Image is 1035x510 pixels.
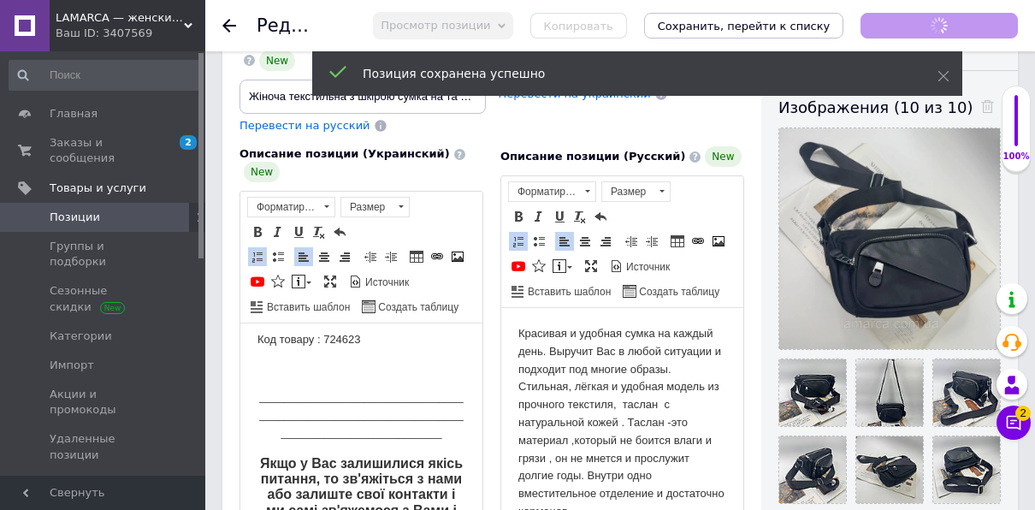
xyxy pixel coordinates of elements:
a: Вставить / удалить маркированный список [269,247,287,266]
a: Полужирный (Ctrl+B) [248,222,267,241]
a: Изображение [448,247,467,266]
a: Подчеркнутый (Ctrl+U) [550,207,569,226]
a: Добавить видео с YouTube [248,272,267,291]
span: Импорт [50,358,94,373]
a: Вставить / удалить маркированный список [529,232,548,251]
input: Поиск [9,60,202,91]
a: Изображение [709,232,728,251]
span: Форматирование [509,182,579,201]
span: Акции и промокоды [50,387,158,418]
span: Заказы и сообщения [50,135,158,166]
span: Источник [363,276,409,290]
a: Вставить шаблон [248,297,352,316]
a: Размер [601,181,671,202]
a: Вставить/Редактировать ссылку (Ctrl+L) [689,232,707,251]
div: Ваш ID: 3407569 [56,26,205,41]
button: Чат с покупателем2 [997,406,1031,440]
a: Развернуть [582,257,600,276]
a: Увеличить отступ [642,232,661,251]
button: Сохранить, перейти к списку [644,13,844,39]
a: Полужирный (Ctrl+B) [509,207,528,226]
span: Позиции [50,210,100,225]
span: LAMARCA — женские и мужские сумки, кошельки, рюкзаки, аксессуары [56,10,184,26]
span: Создать таблицу [376,300,458,315]
a: Убрать форматирование [310,222,328,241]
span: Просмотр позиции [381,19,490,32]
a: По правому краю [335,247,354,266]
div: 100% Качество заполнения [1002,86,1031,172]
span: 2 [1015,406,1031,421]
a: Убрать форматирование [571,207,589,226]
a: Вставить иконку [269,272,287,291]
div: Позиция сохранена успешно [363,65,895,82]
span: Товары и услуги [50,181,146,196]
a: Таблица [407,247,426,266]
a: Вставить/Редактировать ссылку (Ctrl+L) [428,247,447,266]
span: New [244,162,280,182]
a: Размер [340,197,410,217]
a: Уменьшить отступ [622,232,641,251]
span: Создать таблицу [636,285,719,299]
a: Вставить сообщение [289,272,314,291]
span: Удаленные позиции [50,431,158,462]
div: 100% [1002,151,1030,163]
span: Форматирование [248,198,318,216]
div: Изображения (10 из 10) [778,97,1001,118]
a: Вставить / удалить нумерованный список [509,232,528,251]
input: Например, H&M женское платье зеленое 38 размер вечернее макси с блестками [240,80,486,114]
a: Вставить / удалить нумерованный список [248,247,267,266]
span: New [705,146,741,167]
a: По левому краю [294,247,313,266]
span: Размер [341,198,393,216]
a: Курсив (Ctrl+I) [529,207,548,226]
span: Сезонные скидки [50,283,158,314]
a: Создать таблицу [620,282,722,300]
a: Создать таблицу [359,297,461,316]
a: Добавить видео с YouTube [509,257,528,276]
a: Увеличить отступ [381,247,400,266]
span: Перевести на русский [240,119,370,132]
a: Уменьшить отступ [361,247,380,266]
span: New [259,50,295,71]
span: 2 [180,135,197,150]
a: По правому краю [596,232,615,251]
a: Отменить (Ctrl+Z) [330,222,349,241]
span: Размер [602,182,654,201]
span: Главная [50,106,98,122]
div: Вернуться назад [222,19,236,33]
i: Сохранить, перейти к списку [658,20,831,33]
a: Вставить иконку [529,257,548,276]
span: Вставить шаблон [525,285,611,299]
span: Категории [50,329,112,344]
a: Отменить (Ctrl+Z) [591,207,610,226]
a: Таблица [668,232,687,251]
a: Подчеркнутый (Ctrl+U) [289,222,308,241]
a: Источник [607,257,672,276]
span: Источник [624,260,670,275]
a: По центру [315,247,334,266]
span: Группы и подборки [50,239,158,270]
a: Форматирование [508,181,596,202]
span: Описание позиции (Украинский) [240,147,450,160]
span: Описание позиции (Русский) [500,150,685,163]
a: По левому краю [555,232,574,251]
a: По центру [576,232,594,251]
span: Вставить шаблон [264,300,350,315]
a: Вставить сообщение [550,257,575,276]
a: Форматирование [247,197,335,217]
a: Курсив (Ctrl+I) [269,222,287,241]
a: Вставить шаблон [509,282,613,300]
a: Развернуть [321,272,340,291]
a: Источник [346,272,411,291]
